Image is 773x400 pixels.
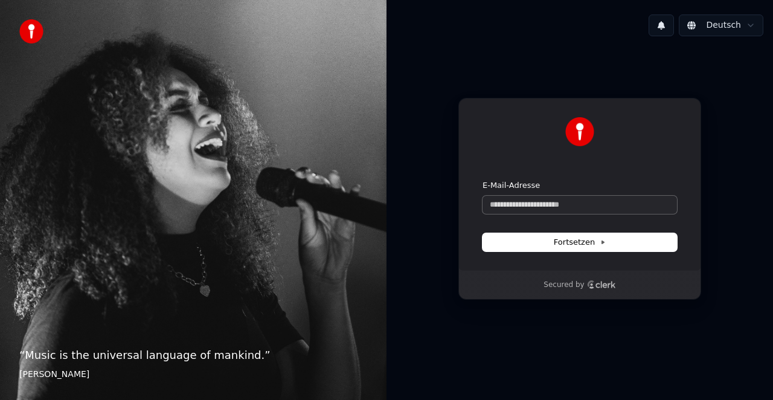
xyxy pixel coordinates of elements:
span: Fortsetzen [554,237,606,248]
a: Clerk logo [587,280,616,289]
button: Fortsetzen [483,233,677,251]
footer: [PERSON_NAME] [19,369,367,381]
label: E-Mail-Adresse [483,180,540,191]
p: Secured by [544,280,584,290]
img: Youka [565,117,594,146]
img: youka [19,19,43,44]
p: “ Music is the universal language of mankind. ” [19,347,367,364]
